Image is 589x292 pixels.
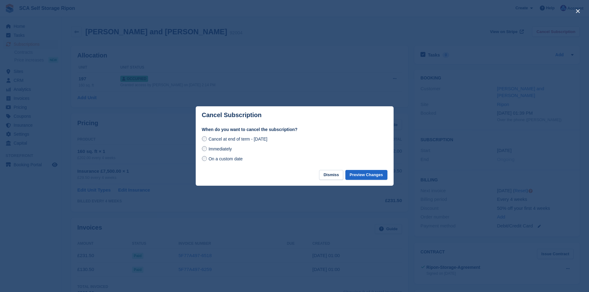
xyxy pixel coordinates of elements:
p: Cancel Subscription [202,112,262,119]
span: On a custom date [208,156,243,161]
span: Immediately [208,146,232,151]
span: Cancel at end of term - [DATE] [208,137,267,142]
input: On a custom date [202,156,207,161]
button: close [573,6,583,16]
label: When do you want to cancel the subscription? [202,126,387,133]
input: Immediately [202,146,207,151]
button: Preview Changes [345,170,387,180]
button: Dismiss [319,170,343,180]
input: Cancel at end of term - [DATE] [202,136,207,141]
